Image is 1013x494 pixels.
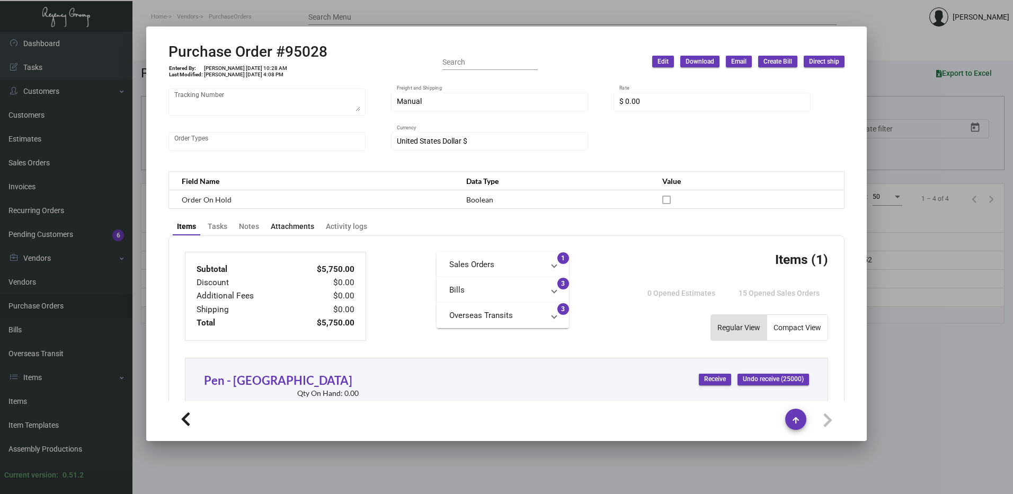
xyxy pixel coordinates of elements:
button: Edit [652,56,674,67]
th: Data Type [456,172,652,190]
button: Undo receive (25000) [737,374,809,385]
span: Edit [657,57,669,66]
div: Current version: [4,470,58,481]
span: Email [731,57,747,66]
td: Entered By: [168,65,203,72]
mat-expansion-panel-header: Bills [437,277,569,303]
td: Total [196,316,291,330]
button: Compact View [767,315,828,340]
h2: Standard Item [204,401,263,412]
button: 15 Opened Sales Orders [730,284,828,303]
button: Regular View [711,315,767,340]
div: 0.51.2 [63,470,84,481]
span: Receive [704,375,726,384]
span: 0 Opened Estimates [647,289,715,297]
div: Tasks [208,221,227,232]
h3: Items (1) [775,252,828,267]
td: Shipping [196,303,291,316]
mat-panel-title: Sales Orders [449,259,544,271]
td: $0.00 [291,303,355,316]
mat-panel-title: Bills [449,284,544,296]
td: Last Modified: [168,72,203,78]
span: Manual [397,97,422,105]
span: Undo receive (25000) [743,375,804,384]
div: Attachments [271,221,314,232]
button: Direct ship [804,56,845,67]
h2: Purchase Order #95028 [168,43,327,61]
td: Additional Fees [196,289,291,303]
div: Notes [239,221,259,232]
div: Items [177,221,196,232]
span: Create Bill [763,57,792,66]
td: $5,750.00 [291,316,355,330]
td: [PERSON_NAME] [DATE] 4:08 PM [203,72,288,78]
span: Order On Hold [182,195,232,204]
div: Activity logs [326,221,367,232]
td: [PERSON_NAME] [DATE] 10:28 AM [203,65,288,72]
td: $0.00 [291,289,355,303]
td: Subtotal [196,263,291,276]
button: Create Bill [758,56,797,67]
td: Discount [196,276,291,289]
span: Direct ship [809,57,839,66]
h2: Qty On Hand: 0.00 [297,389,377,398]
th: Value [652,172,844,190]
a: Pen - [GEOGRAPHIC_DATA] [204,373,352,387]
button: Download [680,56,719,67]
mat-expansion-panel-header: Sales Orders [437,252,569,277]
button: Receive [699,374,731,385]
button: Email [726,56,752,67]
span: Download [686,57,714,66]
button: 0 Opened Estimates [639,284,724,303]
mat-panel-title: Overseas Transits [449,310,544,322]
span: Boolean [466,195,493,204]
td: $0.00 [291,276,355,289]
th: Field Name [169,172,456,190]
td: $5,750.00 [291,263,355,276]
span: 15 Opened Sales Orders [739,289,820,297]
mat-expansion-panel-header: Overseas Transits [437,303,569,328]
